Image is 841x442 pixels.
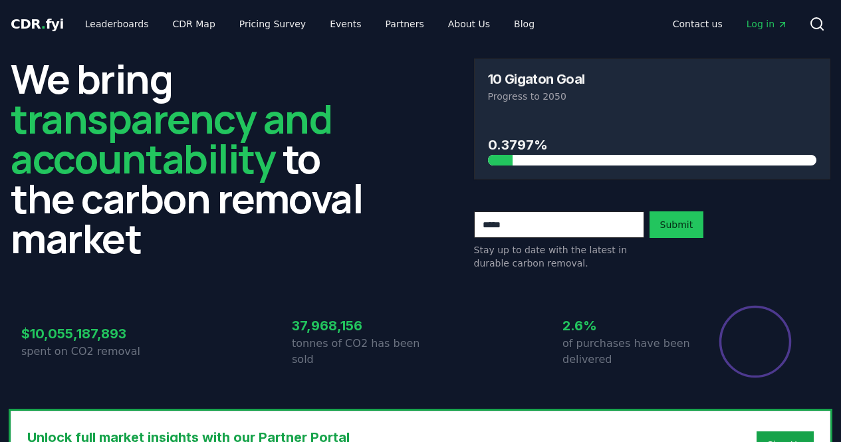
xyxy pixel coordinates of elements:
a: Pricing Survey [229,12,316,36]
span: transparency and accountability [11,91,332,185]
button: Submit [650,211,704,238]
a: Contact us [662,12,733,36]
h3: 37,968,156 [292,316,421,336]
a: Log in [736,12,798,36]
a: Partners [375,12,435,36]
a: Events [319,12,372,36]
h3: $10,055,187,893 [21,324,150,344]
p: Stay up to date with the latest in durable carbon removal. [474,243,644,270]
h2: We bring to the carbon removal market [11,58,368,258]
p: spent on CO2 removal [21,344,150,360]
nav: Main [74,12,545,36]
a: Leaderboards [74,12,160,36]
p: Progress to 2050 [488,90,817,103]
h3: 2.6% [562,316,691,336]
a: CDR Map [162,12,226,36]
a: CDR.fyi [11,15,64,33]
span: Log in [747,17,788,31]
span: CDR fyi [11,16,64,32]
span: . [41,16,46,32]
nav: Main [662,12,798,36]
div: Percentage of sales delivered [718,304,792,379]
h3: 10 Gigaton Goal [488,72,585,86]
p: of purchases have been delivered [562,336,691,368]
h3: 0.3797% [488,135,817,155]
p: tonnes of CO2 has been sold [292,336,421,368]
a: Blog [503,12,545,36]
a: About Us [437,12,501,36]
